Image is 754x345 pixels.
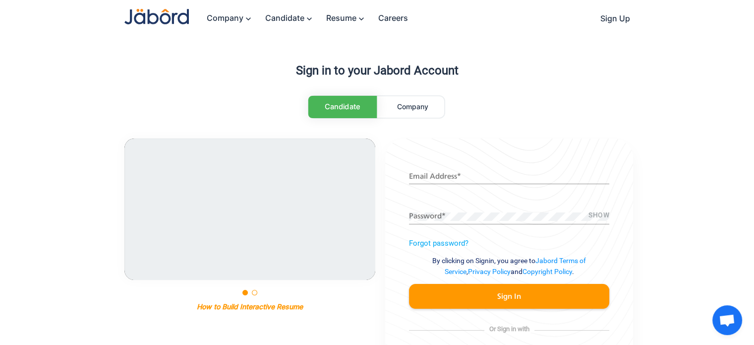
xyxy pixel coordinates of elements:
span: Or Sign in with [484,325,534,333]
h3: Sign in to your Jabord Account [124,64,630,77]
a: Company [197,8,255,29]
mat-icon: keyboard_arrow_down [356,14,368,24]
a: Company [381,96,444,118]
a: Copyright Policy [522,268,572,276]
a: Privacy Policy [468,268,511,276]
a: Jabord Terms of Service [445,257,586,276]
p: Interactive Resume [240,302,303,311]
a: Forgot password? [409,239,468,248]
a: Resume [316,8,368,29]
div: Open chat [712,305,742,335]
mat-icon: keyboard_arrow_down [243,14,255,24]
span: Company [397,102,428,111]
mat-icon: keyboard_arrow_down [304,14,316,24]
a: Sign Up [590,8,630,29]
a: Candidate [255,8,316,29]
p: How to Build [197,302,238,311]
a: Careers [368,8,408,28]
button: Sign In [409,284,609,309]
span: Sign In [497,293,521,300]
img: Jabord [124,9,189,24]
p: By clicking on Signin, you agree to , and . [409,255,609,277]
span: SHOW [588,211,609,219]
span: Candidate [325,102,360,111]
a: Candidate [308,96,377,118]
